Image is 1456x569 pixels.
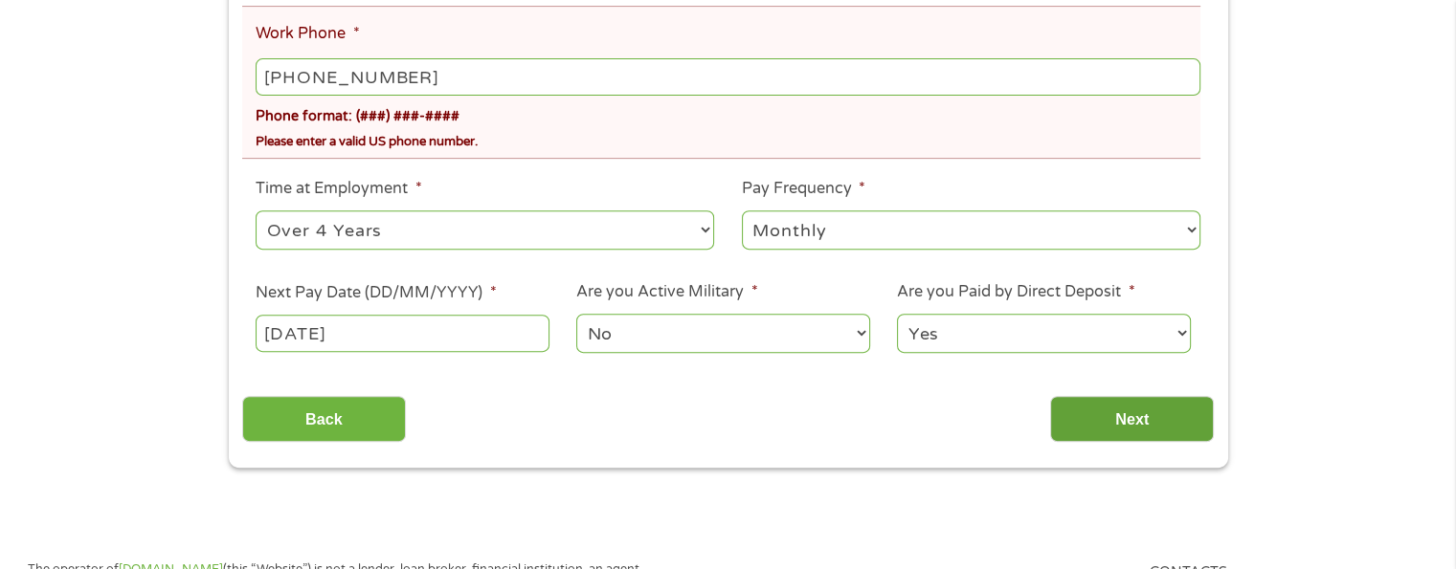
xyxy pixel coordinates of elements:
label: Next Pay Date (DD/MM/YYYY) [256,283,496,303]
input: (231) 754-4010 [256,58,1199,95]
label: Are you Paid by Direct Deposit [897,282,1134,302]
div: Please enter a valid US phone number. [256,126,1199,152]
label: Pay Frequency [742,179,865,199]
input: ---Click Here for Calendar --- [256,315,549,351]
input: Next [1050,396,1214,443]
label: Are you Active Military [576,282,757,302]
label: Work Phone [256,24,359,44]
input: Back [242,396,406,443]
div: Phone format: (###) ###-#### [256,98,1199,126]
label: Time at Employment [256,179,421,199]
